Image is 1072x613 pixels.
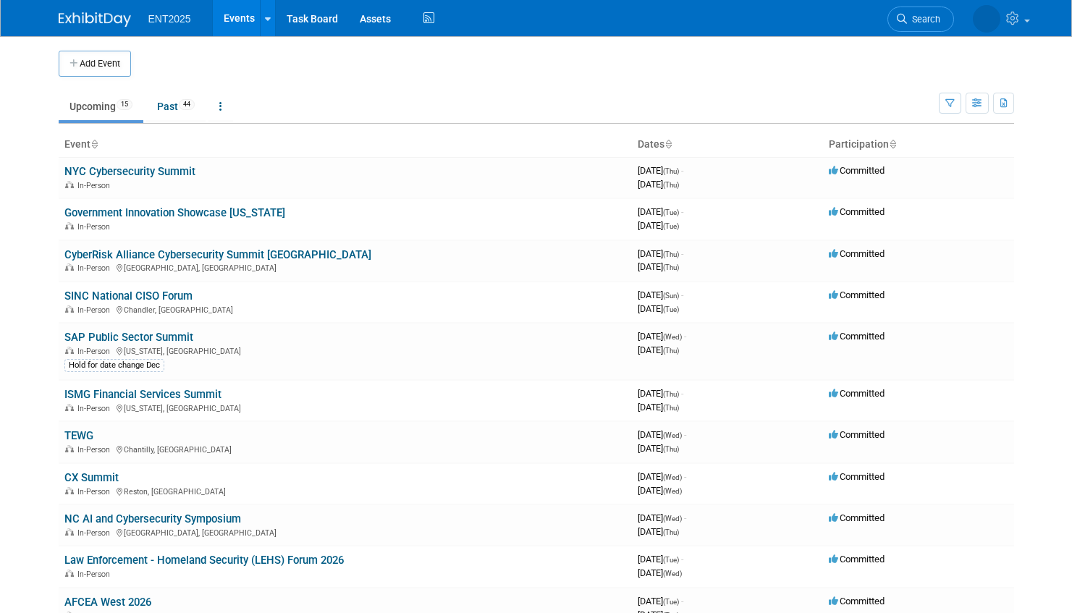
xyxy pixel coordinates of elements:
a: NYC Cybersecurity Summit [64,165,195,178]
span: [DATE] [638,554,683,565]
span: Committed [829,331,885,342]
span: (Wed) [663,473,682,481]
span: Committed [829,596,885,606]
span: [DATE] [638,248,683,259]
a: SAP Public Sector Summit [64,331,193,344]
span: - [681,165,683,176]
span: (Thu) [663,250,679,258]
span: [DATE] [638,261,679,272]
span: In-Person [77,445,114,455]
div: Hold for date change Dec [64,359,164,372]
span: ENT2025 [148,13,191,25]
img: In-Person Event [65,181,74,188]
img: In-Person Event [65,487,74,494]
a: Government Innovation Showcase [US_STATE] [64,206,285,219]
div: [US_STATE], [GEOGRAPHIC_DATA] [64,344,626,356]
a: TEWG [64,429,93,442]
a: CX Summit [64,471,119,484]
span: In-Person [77,222,114,232]
span: [DATE] [638,206,683,217]
span: (Thu) [663,390,679,398]
span: (Wed) [663,333,682,341]
span: [DATE] [638,388,683,399]
div: Reston, [GEOGRAPHIC_DATA] [64,485,626,496]
span: [DATE] [638,344,679,355]
div: [GEOGRAPHIC_DATA], [GEOGRAPHIC_DATA] [64,261,626,273]
th: Dates [632,132,823,157]
span: (Wed) [663,487,682,495]
span: In-Person [77,263,114,273]
a: Sort by Participation Type [889,138,896,150]
span: [DATE] [638,429,686,440]
span: [DATE] [638,303,679,314]
span: [DATE] [638,526,679,537]
a: CyberRisk Alliance Cybersecurity Summit [GEOGRAPHIC_DATA] [64,248,371,261]
th: Participation [823,132,1014,157]
img: In-Person Event [65,305,74,313]
span: - [681,388,683,399]
img: In-Person Event [65,528,74,536]
img: In-Person Event [65,347,74,354]
img: In-Person Event [65,570,74,577]
span: In-Person [77,404,114,413]
span: - [681,289,683,300]
a: Sort by Start Date [664,138,672,150]
span: Committed [829,289,885,300]
a: Law Enforcement - Homeland Security (LEHS) Forum 2026 [64,554,344,567]
span: - [681,554,683,565]
span: (Thu) [663,404,679,412]
span: (Thu) [663,263,679,271]
span: (Thu) [663,347,679,355]
span: Search [907,14,940,25]
span: [DATE] [638,402,679,413]
span: In-Person [77,305,114,315]
a: Search [887,7,954,32]
span: In-Person [77,181,114,190]
div: [GEOGRAPHIC_DATA], [GEOGRAPHIC_DATA] [64,526,626,538]
div: Chandler, [GEOGRAPHIC_DATA] [64,303,626,315]
span: Committed [829,512,885,523]
img: In-Person Event [65,263,74,271]
span: [DATE] [638,471,686,482]
span: [DATE] [638,512,686,523]
span: [DATE] [638,596,683,606]
a: AFCEA West 2026 [64,596,151,609]
span: - [684,471,686,482]
span: (Tue) [663,598,679,606]
a: Sort by Event Name [90,138,98,150]
span: [DATE] [638,289,683,300]
a: Past44 [146,93,206,120]
span: Committed [829,165,885,176]
span: - [681,596,683,606]
span: [DATE] [638,331,686,342]
span: (Tue) [663,208,679,216]
a: NC AI and Cybersecurity Symposium [64,512,241,525]
span: - [684,512,686,523]
span: Committed [829,206,885,217]
span: [DATE] [638,443,679,454]
span: [DATE] [638,179,679,190]
span: (Thu) [663,445,679,453]
span: Committed [829,248,885,259]
span: Committed [829,554,885,565]
span: (Wed) [663,515,682,523]
span: (Thu) [663,181,679,189]
span: (Tue) [663,305,679,313]
div: [US_STATE], [GEOGRAPHIC_DATA] [64,402,626,413]
span: Committed [829,429,885,440]
span: (Tue) [663,556,679,564]
img: Rose Bodin [973,5,1000,33]
span: In-Person [77,347,114,356]
span: - [681,206,683,217]
button: Add Event [59,51,131,77]
img: In-Person Event [65,445,74,452]
span: In-Person [77,528,114,538]
span: [DATE] [638,567,682,578]
span: 15 [117,99,132,110]
span: Committed [829,471,885,482]
span: In-Person [77,487,114,496]
span: (Sun) [663,292,679,300]
span: (Thu) [663,167,679,175]
img: In-Person Event [65,222,74,229]
span: (Tue) [663,222,679,230]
